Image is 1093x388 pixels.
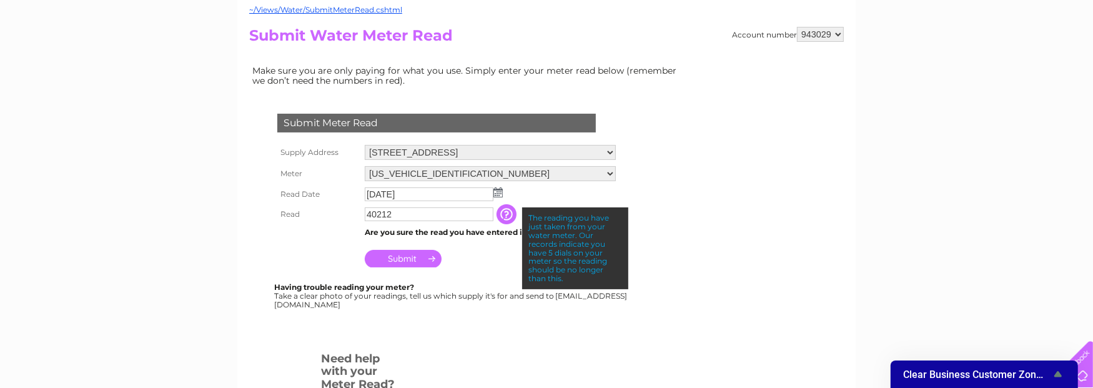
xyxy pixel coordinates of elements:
[274,142,362,163] th: Supply Address
[903,369,1051,381] span: Clear Business Customer Zone Survey
[365,250,442,267] input: Submit
[873,53,897,62] a: Water
[904,53,932,62] a: Energy
[277,114,596,132] div: Submit Meter Read
[493,187,503,197] img: ...
[858,6,944,22] a: 0333 014 3131
[274,283,629,309] div: Take a clear photo of your readings, tell us which supply it's for and send to [EMAIL_ADDRESS][DO...
[249,62,686,89] td: Make sure you are only paying for what you use. Simply enter your meter read below (remember we d...
[732,27,844,42] div: Account number
[249,5,402,14] a: ~/Views/Water/SubmitMeterRead.cshtml
[362,224,619,241] td: Are you sure the read you have entered is correct?
[1010,53,1041,62] a: Contact
[38,32,102,71] img: logo.png
[274,163,362,184] th: Meter
[252,7,843,61] div: Clear Business is a trading name of Verastar Limited (registered in [GEOGRAPHIC_DATA] No. 3667643...
[497,204,519,224] input: Information
[903,367,1066,382] button: Show survey - Clear Business Customer Zone Survey
[522,207,628,289] div: The reading you have just taken from your water meter. Our records indicate you have 5 dials on y...
[274,282,414,292] b: Having trouble reading your meter?
[939,53,977,62] a: Telecoms
[249,27,844,51] h2: Submit Water Meter Read
[984,53,1002,62] a: Blog
[1052,53,1082,62] a: Log out
[274,204,362,224] th: Read
[274,184,362,204] th: Read Date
